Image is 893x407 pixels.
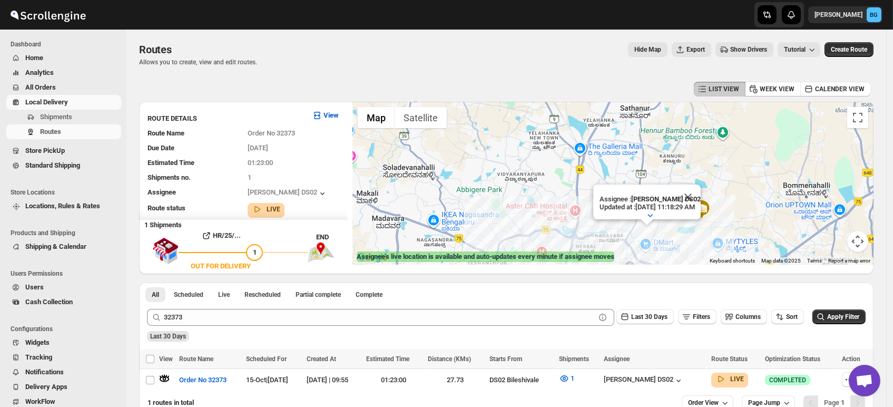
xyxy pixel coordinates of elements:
div: OUT FOR DELIVERY [191,261,251,272]
button: Routes [6,124,121,139]
span: Show Drivers [730,45,767,54]
span: Shipping & Calendar [25,243,86,250]
button: Columns [721,309,767,324]
button: Filters [678,309,717,324]
div: END [316,232,347,243]
span: Sort [786,313,798,321]
span: Assignee [148,188,176,196]
button: Show Drivers [715,42,773,57]
span: Starts From [489,355,522,363]
button: User menu [808,6,882,23]
span: Store PickUp [25,147,65,154]
button: Show satellite imagery [395,107,447,128]
button: Export [672,42,711,57]
span: Order No 32373 [179,375,227,385]
button: Shipping & Calendar [6,239,121,254]
button: Locations, Rules & Rates [6,199,121,214]
span: Estimated Time [148,159,194,167]
button: [PERSON_NAME] DS02 [248,188,328,199]
text: BG [870,12,878,18]
span: Routes [40,128,61,135]
span: Distance (KMs) [428,355,471,363]
button: Widgets [6,335,121,350]
img: Google [355,251,390,265]
span: Order No 32373 [248,129,295,137]
h3: ROUTE DETAILS [148,113,303,124]
span: WEEK VIEW [760,85,794,93]
b: HR/25/... [213,231,241,239]
label: Assignee's live location is available and auto-updates every minute if assignee moves [357,251,614,262]
span: Page Jump [748,399,780,407]
span: Tutorial [784,46,806,53]
p: Allows you to create, view and edit routes. [139,58,257,66]
button: View [306,107,345,124]
span: 1 [253,248,257,256]
img: shop.svg [152,230,179,272]
span: Store Locations [11,188,121,197]
span: Created At [307,355,336,363]
button: Tutorial [778,42,820,57]
button: All Orders [6,80,121,95]
button: Delivery Apps [6,380,121,394]
button: HR/25/... [179,227,263,244]
button: Map camera controls [847,231,868,252]
span: Cash Collection [25,298,73,306]
b: LIVE [730,375,744,383]
div: [DATE] | 09:55 [307,375,360,385]
span: Last 30 Days [150,333,186,340]
input: Press enter after typing | Search Eg. Order No 32373 [164,309,595,326]
p: Assignee : [600,195,701,203]
span: Apply Filter [827,313,859,321]
b: View [323,111,339,119]
span: Route Name [148,129,184,137]
span: Live [218,290,230,299]
span: Columns [735,313,761,321]
span: View [159,355,173,363]
button: LIST VIEW [694,82,745,96]
span: Analytics [25,69,54,76]
button: Map action label [628,42,668,57]
span: Partial complete [296,290,341,299]
button: Cash Collection [6,295,121,309]
button: Keyboard shortcuts [710,257,755,265]
img: ScrollEngine [8,2,87,28]
span: WorkFlow [25,398,55,405]
span: Route Name [179,355,213,363]
span: Tracking [25,353,52,361]
span: Map data ©2025 [761,258,801,264]
span: Page [824,399,845,406]
button: Show street map [358,107,395,128]
span: Configurations [11,325,121,333]
button: Toggle fullscreen view [847,107,868,128]
span: COMPLETED [769,376,806,384]
span: Scheduled For [246,355,287,363]
span: All Orders [25,83,56,91]
span: Routes [139,43,172,56]
span: Assignee [604,355,630,363]
b: LIVE [267,206,280,213]
button: Tracking [6,350,121,365]
a: Terms (opens in new tab) [807,258,822,264]
p: Updated at : [DATE] 11:18:29 AM [600,203,701,211]
span: 01:23:00 [248,159,273,167]
span: Brajesh Giri [867,7,881,22]
button: 1 [553,370,581,387]
span: Filters [693,313,710,321]
span: 1 routes in total [148,399,194,406]
button: Notifications [6,365,121,380]
button: WEEK VIEW [745,82,801,96]
button: Apply Filter [812,309,866,324]
span: 1 [248,173,251,181]
span: Notifications [25,368,64,376]
span: CALENDER VIEW [815,85,865,93]
button: Analytics [6,65,121,80]
span: Action [842,355,860,363]
span: Order View [688,399,719,407]
span: Last 30 Days [631,313,668,321]
div: Open chat [849,365,880,396]
button: [PERSON_NAME] DS02 [604,375,684,386]
a: Report a map error [828,258,870,264]
span: Rescheduled [244,290,281,299]
img: trip_end.png [308,243,334,263]
span: Products and Shipping [11,229,121,237]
